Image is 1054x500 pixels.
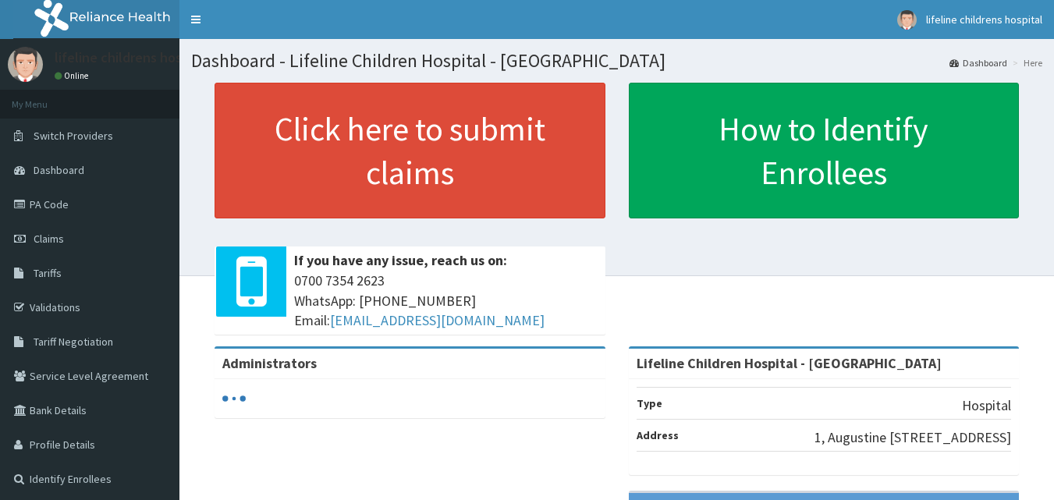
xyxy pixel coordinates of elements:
[962,395,1011,416] p: Hospital
[34,129,113,143] span: Switch Providers
[8,47,43,82] img: User Image
[55,51,210,65] p: lifeline childrens hospital
[294,271,598,331] span: 0700 7354 2623 WhatsApp: [PHONE_NUMBER] Email:
[629,83,1020,218] a: How to Identify Enrollees
[1009,56,1042,69] li: Here
[294,251,507,269] b: If you have any issue, reach us on:
[949,56,1007,69] a: Dashboard
[926,12,1042,27] span: lifeline childrens hospital
[34,266,62,280] span: Tariffs
[222,354,317,372] b: Administrators
[191,51,1042,71] h1: Dashboard - Lifeline Children Hospital - [GEOGRAPHIC_DATA]
[55,70,92,81] a: Online
[637,354,942,372] strong: Lifeline Children Hospital - [GEOGRAPHIC_DATA]
[637,396,662,410] b: Type
[637,428,679,442] b: Address
[34,232,64,246] span: Claims
[897,10,917,30] img: User Image
[215,83,605,218] a: Click here to submit claims
[34,163,84,177] span: Dashboard
[814,427,1011,448] p: 1, Augustine [STREET_ADDRESS]
[222,387,246,410] svg: audio-loading
[330,311,545,329] a: [EMAIL_ADDRESS][DOMAIN_NAME]
[34,335,113,349] span: Tariff Negotiation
